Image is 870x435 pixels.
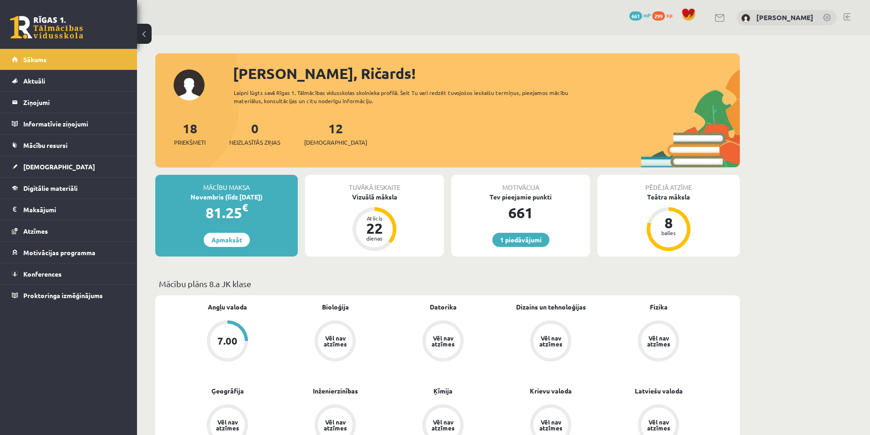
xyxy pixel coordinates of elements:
[492,233,549,247] a: 1 piedāvājumi
[174,320,281,363] a: 7.00
[516,302,586,312] a: Dizains un tehnoloģijas
[23,248,95,257] span: Motivācijas programma
[12,263,126,284] a: Konferences
[12,70,126,91] a: Aktuāli
[23,184,78,192] span: Digitālie materiāli
[23,162,95,171] span: [DEMOGRAPHIC_DATA]
[305,192,444,202] div: Vizuālā māksla
[538,419,564,431] div: Vēl nav atzīmes
[643,11,651,19] span: mP
[204,233,250,247] a: Apmaksāt
[23,141,68,149] span: Mācību resursi
[389,320,497,363] a: Vēl nav atzīmes
[597,192,740,202] div: Teātra māksla
[652,11,677,19] a: 299 xp
[23,77,45,85] span: Aktuāli
[234,89,585,105] div: Laipni lūgts savā Rīgas 1. Tālmācības vidusskolas skolnieka profilā. Šeit Tu vari redzēt tuvojošo...
[629,11,642,21] span: 661
[322,419,348,431] div: Vēl nav atzīmes
[215,419,240,431] div: Vēl nav atzīmes
[159,278,736,290] p: Mācību plāns 8.a JK klase
[23,113,126,134] legend: Informatīvie ziņojumi
[12,113,126,134] a: Informatīvie ziņojumi
[305,192,444,252] a: Vizuālā māksla Atlicis 22 dienas
[281,320,389,363] a: Vēl nav atzīmes
[155,192,298,202] div: Novembris (līdz [DATE])
[242,201,248,214] span: €
[322,335,348,347] div: Vēl nav atzīmes
[174,120,206,147] a: 18Priekšmeti
[12,199,126,220] a: Maksājumi
[322,302,349,312] a: Bioloģija
[538,335,564,347] div: Vēl nav atzīmes
[211,386,244,396] a: Ģeogrāfija
[174,138,206,147] span: Priekšmeti
[451,175,590,192] div: Motivācija
[361,236,388,241] div: dienas
[229,120,280,147] a: 0Neizlasītās ziņas
[12,49,126,70] a: Sākums
[497,320,605,363] a: Vēl nav atzīmes
[597,192,740,252] a: Teātra māksla 8 balles
[530,386,572,396] a: Krievu valoda
[12,135,126,156] a: Mācību resursi
[430,335,456,347] div: Vēl nav atzīmes
[655,230,682,236] div: balles
[12,156,126,177] a: [DEMOGRAPHIC_DATA]
[433,386,453,396] a: Ķīmija
[12,285,126,306] a: Proktoringa izmēģinājums
[430,419,456,431] div: Vēl nav atzīmes
[12,178,126,199] a: Digitālie materiāli
[12,92,126,113] a: Ziņojumi
[361,221,388,236] div: 22
[217,336,237,346] div: 7.00
[741,14,750,23] img: Ričards Ozols
[23,199,126,220] legend: Maksājumi
[451,192,590,202] div: Tev pieejamie punkti
[23,55,47,63] span: Sākums
[23,92,126,113] legend: Ziņojumi
[451,202,590,224] div: 661
[155,202,298,224] div: 81.25
[635,386,683,396] a: Latviešu valoda
[655,215,682,230] div: 8
[23,291,103,299] span: Proktoringa izmēģinājums
[646,335,671,347] div: Vēl nav atzīmes
[304,138,367,147] span: [DEMOGRAPHIC_DATA]
[652,11,665,21] span: 299
[12,242,126,263] a: Motivācijas programma
[666,11,672,19] span: xp
[208,302,247,312] a: Angļu valoda
[597,175,740,192] div: Pēdējā atzīme
[430,302,457,312] a: Datorika
[304,120,367,147] a: 12[DEMOGRAPHIC_DATA]
[229,138,280,147] span: Neizlasītās ziņas
[756,13,813,22] a: [PERSON_NAME]
[155,175,298,192] div: Mācību maksa
[605,320,712,363] a: Vēl nav atzīmes
[650,302,668,312] a: Fizika
[629,11,651,19] a: 661 mP
[305,175,444,192] div: Tuvākā ieskaite
[12,220,126,241] a: Atzīmes
[233,63,740,84] div: [PERSON_NAME], Ričards!
[361,215,388,221] div: Atlicis
[23,227,48,235] span: Atzīmes
[646,419,671,431] div: Vēl nav atzīmes
[10,16,83,39] a: Rīgas 1. Tālmācības vidusskola
[23,270,62,278] span: Konferences
[313,386,358,396] a: Inženierzinības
